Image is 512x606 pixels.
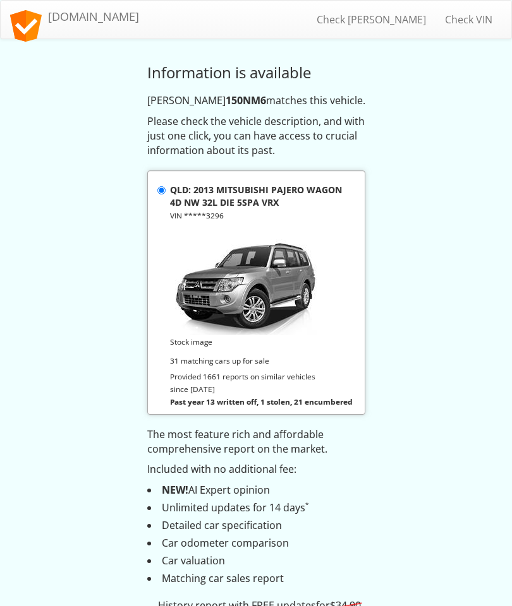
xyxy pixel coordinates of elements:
[170,184,342,208] strong: QLD: 2013 MITSUBISHI PAJERO WAGON 4D NW 32L DIE 5SPA VRX
[436,4,502,35] a: Check VIN
[10,10,42,42] img: logo.svg
[170,355,269,365] small: 31 matching cars up for sale
[307,4,436,35] a: Check [PERSON_NAME]
[147,501,365,515] li: Unlimited updates for 14 days
[147,427,365,456] p: The most feature rich and affordable comprehensive report on the market.
[147,483,365,497] li: AI Expert opinion
[147,554,365,568] li: Car valuation
[162,483,188,497] strong: NEW!
[147,518,365,533] li: Detailed car specification
[157,186,166,194] input: QLD: 2013 MITSUBISHI PAJERO WAGON 4D NW 32L DIE 5SPA VRX VIN *****3296 Stock image 31 matching ca...
[147,64,365,81] h3: Information is available
[147,571,365,586] li: Matching car sales report
[1,1,149,32] a: [DOMAIN_NAME]
[170,371,315,394] small: Provided 1661 reports on similar vehicles since [DATE]
[170,396,353,407] strong: Past year 13 written off, 1 stolen, 21 encumbered
[170,336,212,347] small: Stock image
[226,93,266,107] strong: 150NM6
[147,462,365,477] p: Included with no additional fee:
[147,114,365,158] p: Please check the vehicle description, and with just one click, you can have access to crucial inf...
[147,93,365,108] p: [PERSON_NAME] matches this vehicle.
[147,536,365,550] li: Car odometer comparison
